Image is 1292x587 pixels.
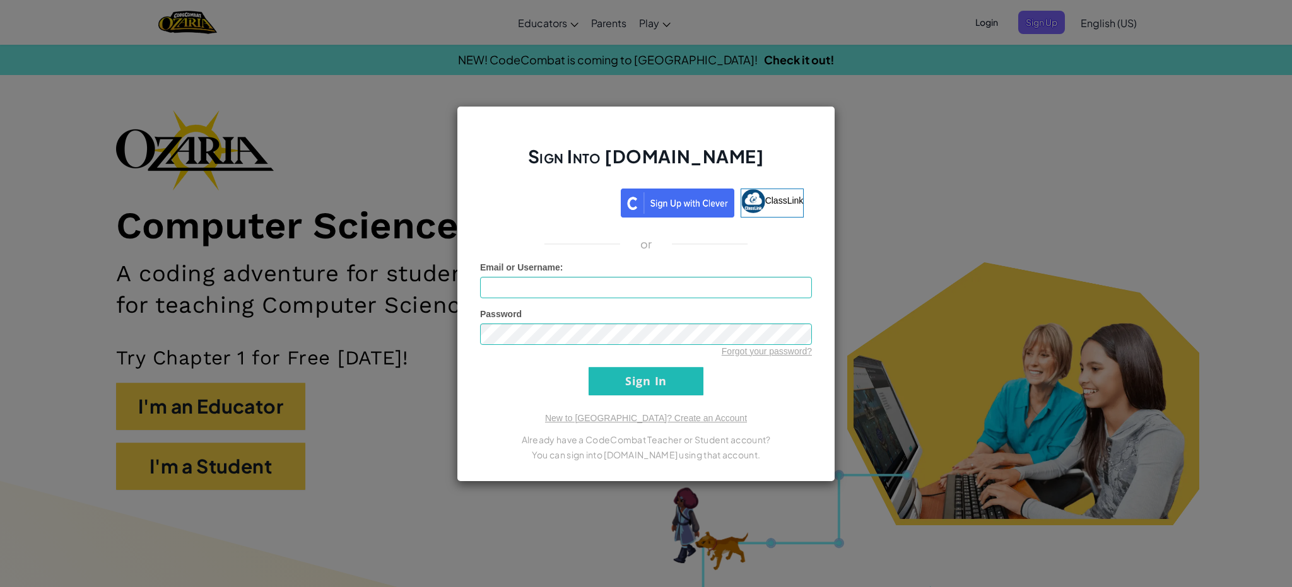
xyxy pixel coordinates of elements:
[545,413,747,423] a: New to [GEOGRAPHIC_DATA]? Create an Account
[480,447,812,462] p: You can sign into [DOMAIN_NAME] using that account.
[741,189,765,213] img: classlink-logo-small.png
[482,187,621,215] iframe: Sign in with Google Button
[480,309,522,319] span: Password
[640,236,652,252] p: or
[480,144,812,181] h2: Sign Into [DOMAIN_NAME]
[480,262,560,272] span: Email or Username
[589,367,703,395] input: Sign In
[765,195,804,205] span: ClassLink
[480,432,812,447] p: Already have a CodeCombat Teacher or Student account?
[621,189,734,218] img: clever_sso_button@2x.png
[722,346,812,356] a: Forgot your password?
[480,261,563,274] label: :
